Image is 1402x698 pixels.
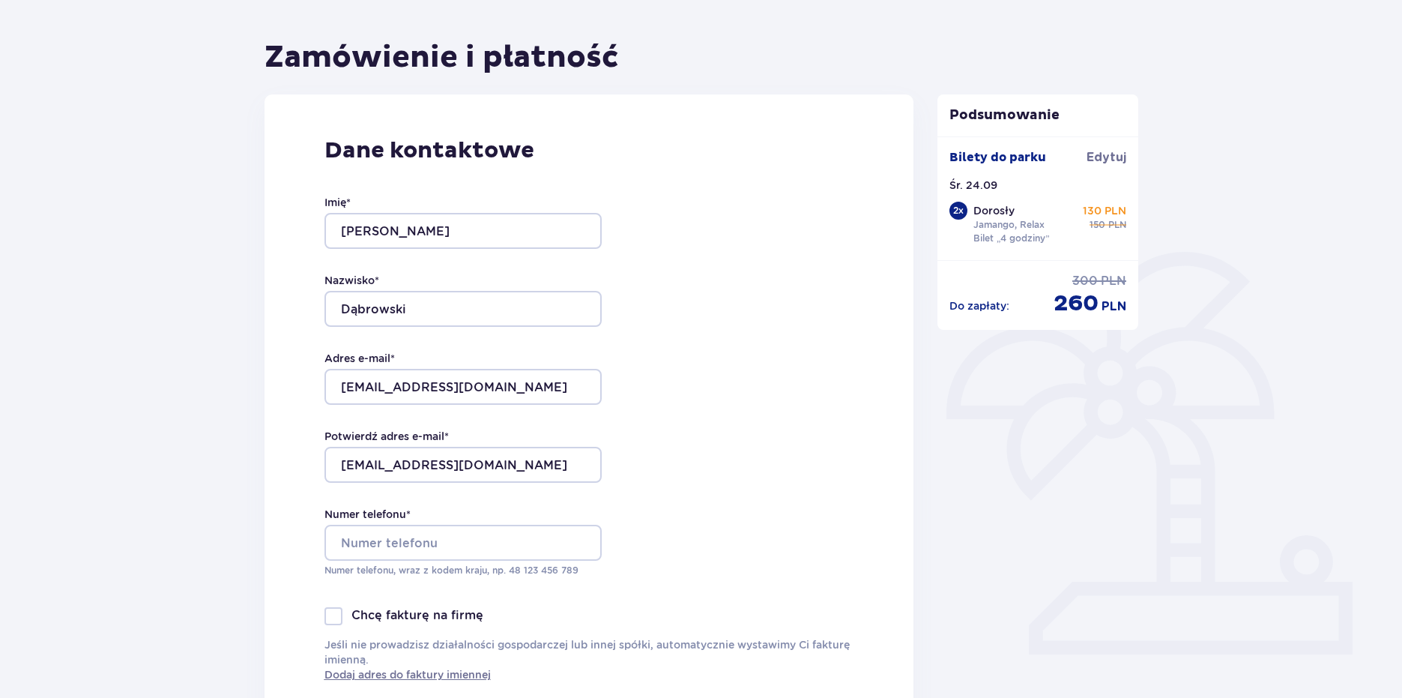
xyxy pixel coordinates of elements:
p: Śr. 24.09 [949,178,997,193]
p: Dorosły [973,203,1015,218]
input: Adres e-mail [324,369,602,405]
p: 300 [1072,273,1098,289]
label: Imię * [324,195,351,210]
p: 150 [1090,218,1105,232]
p: Podsumowanie [937,106,1138,124]
p: Do zapłaty : [949,298,1009,313]
p: Bilet „4 godziny” [973,232,1050,245]
label: Adres e-mail * [324,351,395,366]
p: Bilety do parku [949,149,1046,166]
input: Imię [324,213,602,249]
a: Dodaj adres do faktury imiennej [324,667,491,682]
p: PLN [1101,273,1126,289]
label: Numer telefonu * [324,507,411,522]
a: Edytuj [1087,149,1126,166]
p: Dane kontaktowe [324,136,854,165]
p: Numer telefonu, wraz z kodem kraju, np. 48 ​123 ​456 ​789 [324,564,602,577]
p: PLN [1102,298,1126,315]
input: Potwierdź adres e-mail [324,447,602,483]
label: Nazwisko * [324,273,379,288]
div: 2 x [949,202,967,220]
input: Nazwisko [324,291,602,327]
label: Potwierdź adres e-mail * [324,429,449,444]
p: 130 PLN [1083,203,1126,218]
h1: Zamówienie i płatność [265,39,619,76]
p: Jeśli nie prowadzisz działalności gospodarczej lub innej spółki, automatycznie wystawimy Ci faktu... [324,637,854,682]
p: PLN [1108,218,1126,232]
p: Chcę fakturę na firmę [351,607,483,624]
input: Numer telefonu [324,525,602,561]
p: Jamango, Relax [973,218,1045,232]
p: 260 [1054,289,1099,318]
